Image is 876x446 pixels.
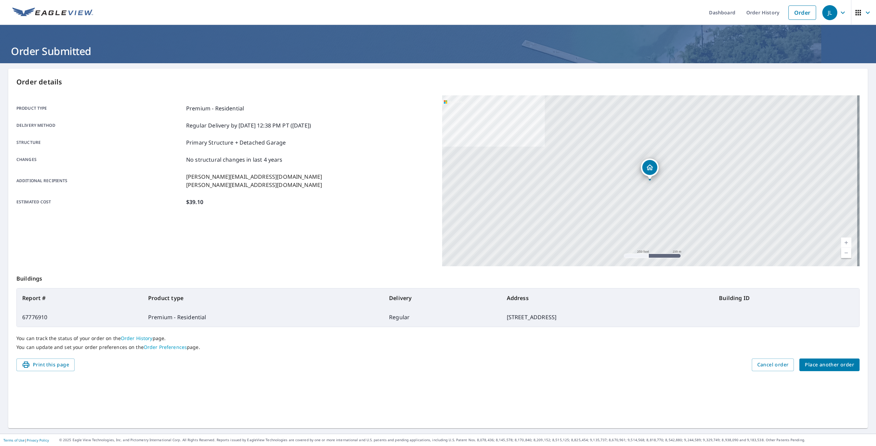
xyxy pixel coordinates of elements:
p: $39.10 [186,198,203,206]
td: Regular [384,308,501,327]
p: Order details [16,77,860,87]
a: Order [788,5,816,20]
span: Place another order [805,361,854,369]
a: Terms of Use [3,438,25,443]
p: Additional recipients [16,173,183,189]
button: Place another order [799,359,860,371]
p: | [3,438,49,442]
h1: Order Submitted [8,44,868,58]
a: Privacy Policy [27,438,49,443]
td: 67776910 [17,308,143,327]
td: Premium - Residential [143,308,384,327]
span: Cancel order [757,361,789,369]
div: Dropped pin, building 1, Residential property, 16531 SW 36th St Miramar, FL 33027 [641,159,659,180]
p: Premium - Residential [186,104,244,112]
th: Product type [143,288,384,308]
th: Address [501,288,714,308]
p: Primary Structure + Detached Garage [186,138,286,147]
th: Building ID [713,288,859,308]
p: You can update and set your order preferences on the page. [16,344,860,350]
p: Structure [16,138,183,147]
p: [PERSON_NAME][EMAIL_ADDRESS][DOMAIN_NAME] [186,181,322,189]
a: Order Preferences [144,344,187,350]
button: Print this page [16,359,75,371]
a: Current Level 17, Zoom In [841,238,851,248]
span: Print this page [22,361,69,369]
button: Cancel order [752,359,794,371]
p: [PERSON_NAME][EMAIL_ADDRESS][DOMAIN_NAME] [186,173,322,181]
th: Report # [17,288,143,308]
p: You can track the status of your order on the page. [16,335,860,341]
div: JL [822,5,837,20]
p: Regular Delivery by [DATE] 12:38 PM PT ([DATE]) [186,121,311,130]
p: No structural changes in last 4 years [186,156,283,164]
td: [STREET_ADDRESS] [501,308,714,327]
p: Buildings [16,266,860,288]
a: Current Level 17, Zoom Out [841,248,851,258]
p: Estimated cost [16,198,183,206]
th: Delivery [384,288,501,308]
p: © 2025 Eagle View Technologies, Inc. and Pictometry International Corp. All Rights Reserved. Repo... [59,437,873,443]
p: Changes [16,156,183,164]
img: EV Logo [12,8,93,18]
p: Delivery method [16,121,183,130]
a: Order History [121,335,153,341]
p: Product type [16,104,183,112]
